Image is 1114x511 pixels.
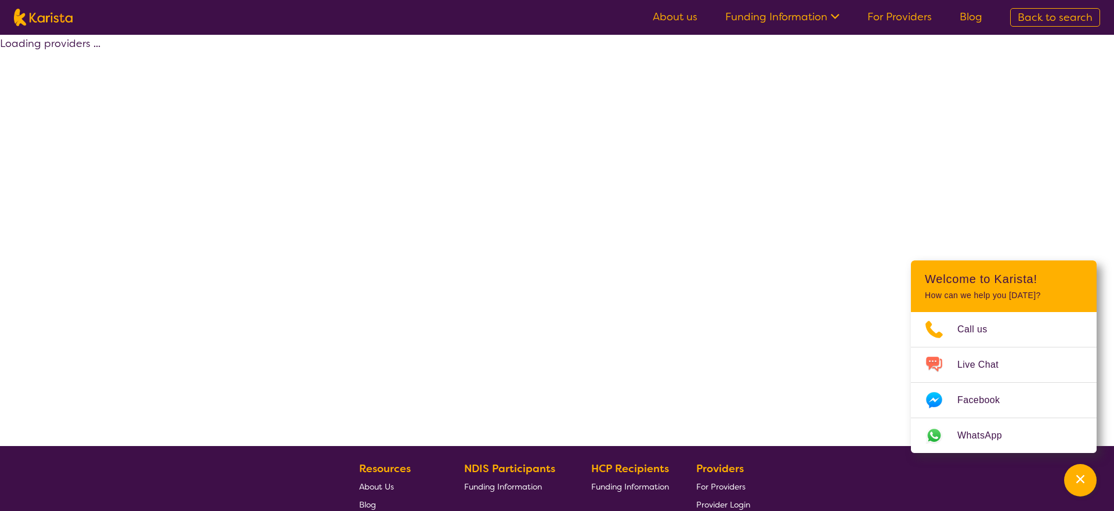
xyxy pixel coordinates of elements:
[1064,464,1097,496] button: Channel Menu
[591,477,669,495] a: Funding Information
[696,477,750,495] a: For Providers
[14,9,73,26] img: Karista logo
[911,418,1097,453] a: Web link opens in a new tab.
[911,312,1097,453] ul: Choose channel
[591,481,669,492] span: Funding Information
[957,356,1012,374] span: Live Chat
[359,499,376,510] span: Blog
[925,291,1083,300] p: How can we help you [DATE]?
[925,272,1083,286] h2: Welcome to Karista!
[653,10,697,24] a: About us
[1010,8,1100,27] a: Back to search
[957,321,1001,338] span: Call us
[867,10,932,24] a: For Providers
[591,462,669,476] b: HCP Recipients
[696,481,746,492] span: For Providers
[359,477,437,495] a: About Us
[696,499,750,510] span: Provider Login
[464,462,555,476] b: NDIS Participants
[725,10,840,24] a: Funding Information
[957,392,1014,409] span: Facebook
[1018,10,1093,24] span: Back to search
[464,477,564,495] a: Funding Information
[359,462,411,476] b: Resources
[464,481,542,492] span: Funding Information
[957,427,1016,444] span: WhatsApp
[359,481,394,492] span: About Us
[696,462,744,476] b: Providers
[911,260,1097,453] div: Channel Menu
[960,10,982,24] a: Blog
